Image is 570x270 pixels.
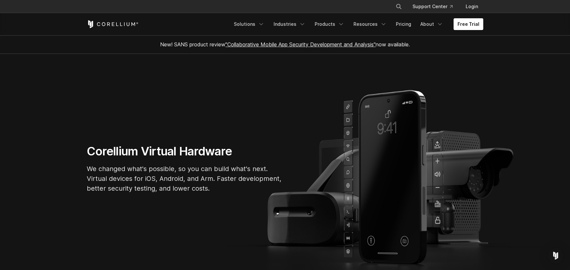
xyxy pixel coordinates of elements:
a: "Collaborative Mobile App Security Development and Analysis" [225,41,376,48]
p: We changed what's possible, so you can build what's next. Virtual devices for iOS, Android, and A... [87,164,282,193]
a: Support Center [407,1,458,12]
a: Products [311,18,348,30]
a: Industries [270,18,309,30]
div: Navigation Menu [388,1,483,12]
span: New! SANS product review now available. [160,41,410,48]
div: Navigation Menu [230,18,483,30]
a: About [416,18,447,30]
a: Solutions [230,18,268,30]
a: Free Trial [454,18,483,30]
a: Resources [350,18,391,30]
a: Pricing [392,18,415,30]
a: Corellium Home [87,20,139,28]
button: Search [393,1,405,12]
a: Login [460,1,483,12]
div: Open Intercom Messenger [548,248,563,263]
h1: Corellium Virtual Hardware [87,144,282,159]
